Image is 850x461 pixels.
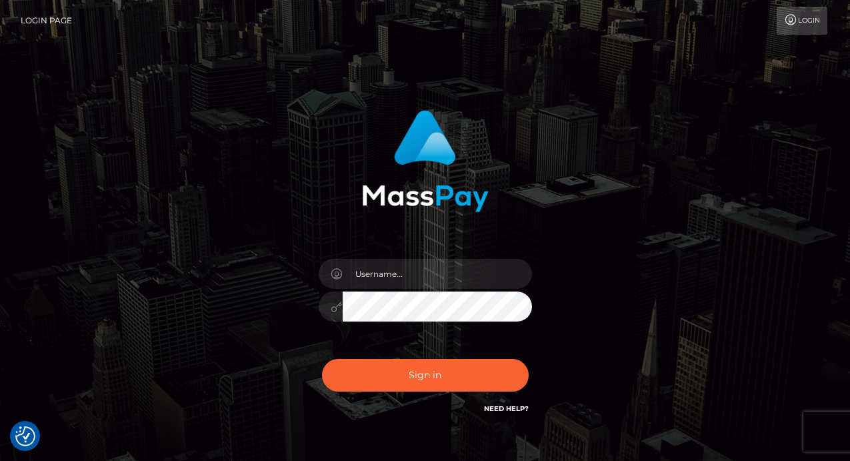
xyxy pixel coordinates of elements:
input: Username... [343,259,532,289]
button: Consent Preferences [15,426,35,446]
img: Revisit consent button [15,426,35,446]
a: Login Page [21,7,72,35]
a: Login [777,7,827,35]
a: Need Help? [484,404,529,413]
button: Sign in [322,359,529,392]
img: MassPay Login [362,110,489,212]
